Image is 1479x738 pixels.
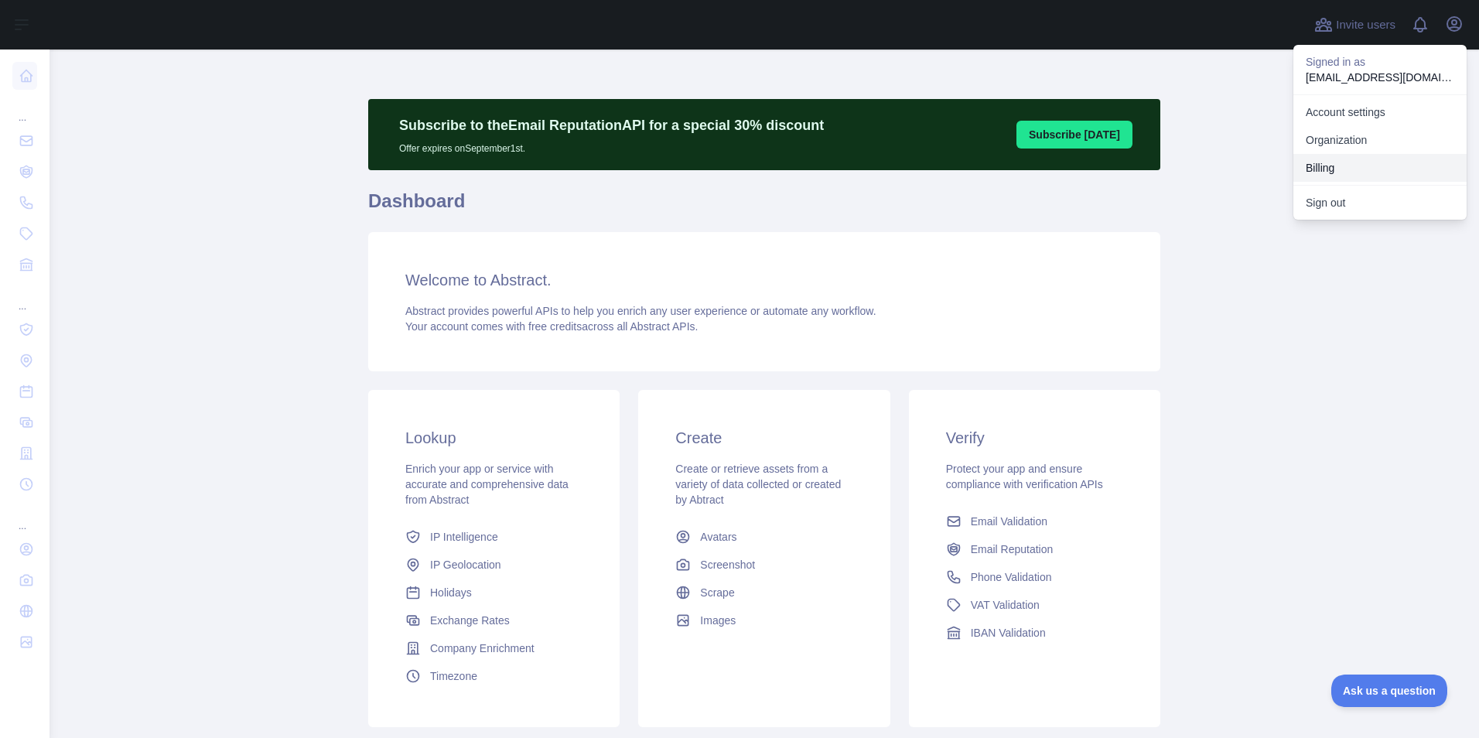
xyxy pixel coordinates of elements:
h3: Verify [946,427,1123,449]
h3: Welcome to Abstract. [405,269,1123,291]
div: ... [12,93,37,124]
span: Company Enrichment [430,641,535,656]
button: Invite users [1311,12,1399,37]
p: Subscribe to the Email Reputation API for a special 30 % discount [399,114,824,136]
a: Phone Validation [940,563,1129,591]
span: IP Intelligence [430,529,498,545]
a: Timezone [399,662,589,690]
p: Signed in as [1306,54,1454,70]
a: Email Validation [940,507,1129,535]
span: Invite users [1336,16,1395,34]
span: Scrape [700,585,734,600]
div: ... [12,501,37,532]
span: Timezone [430,668,477,684]
a: Screenshot [669,551,859,579]
span: Avatars [700,529,736,545]
span: Exchange Rates [430,613,510,628]
a: IP Geolocation [399,551,589,579]
button: Sign out [1293,189,1467,217]
span: Your account comes with across all Abstract APIs. [405,320,698,333]
span: Phone Validation [971,569,1052,585]
span: Enrich your app or service with accurate and comprehensive data from Abstract [405,463,569,506]
p: Offer expires on September 1st. [399,136,824,155]
a: Email Reputation [940,535,1129,563]
a: Organization [1293,126,1467,154]
span: Create or retrieve assets from a variety of data collected or created by Abtract [675,463,841,506]
a: Exchange Rates [399,606,589,634]
span: IBAN Validation [971,625,1046,641]
h3: Lookup [405,427,582,449]
span: VAT Validation [971,597,1040,613]
a: Avatars [669,523,859,551]
a: Holidays [399,579,589,606]
a: VAT Validation [940,591,1129,619]
span: Abstract provides powerful APIs to help you enrich any user experience or automate any workflow. [405,305,876,317]
p: [EMAIL_ADDRESS][DOMAIN_NAME] [1306,70,1454,85]
a: IP Intelligence [399,523,589,551]
span: Email Reputation [971,542,1054,557]
a: Images [669,606,859,634]
span: IP Geolocation [430,557,501,572]
span: Screenshot [700,557,755,572]
a: Account settings [1293,98,1467,126]
h3: Create [675,427,852,449]
span: free credits [528,320,582,333]
div: ... [12,282,37,313]
button: Billing [1293,154,1467,182]
button: Subscribe [DATE] [1016,121,1132,149]
span: Protect your app and ensure compliance with verification APIs [946,463,1103,490]
h1: Dashboard [368,189,1160,226]
a: Scrape [669,579,859,606]
span: Email Validation [971,514,1047,529]
a: IBAN Validation [940,619,1129,647]
span: Images [700,613,736,628]
span: Holidays [430,585,472,600]
iframe: Toggle Customer Support [1331,675,1448,707]
a: Company Enrichment [399,634,589,662]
